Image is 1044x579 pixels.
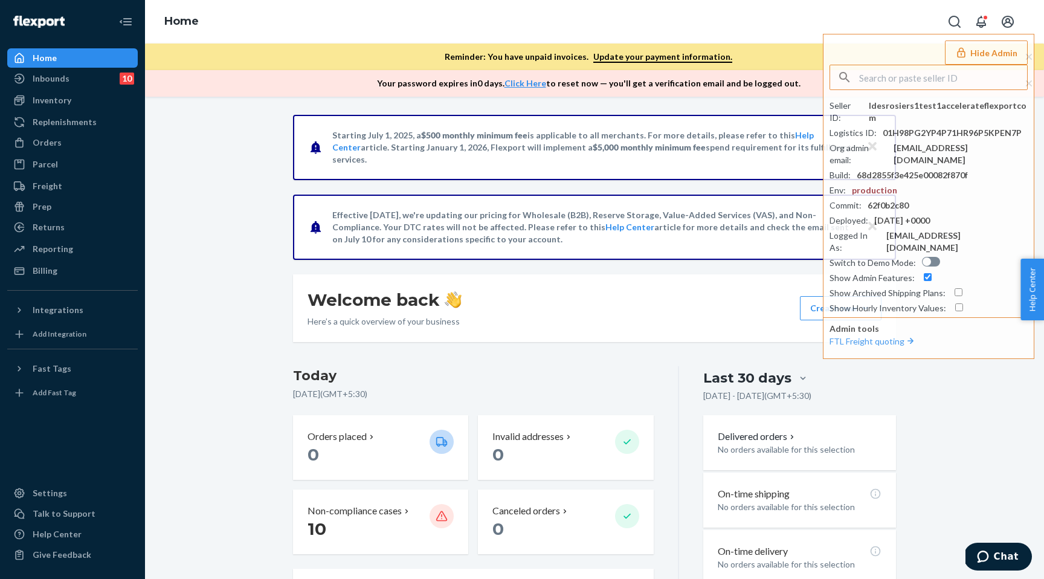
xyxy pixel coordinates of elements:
div: [DATE] +0000 [874,215,930,227]
div: production [852,184,897,196]
p: Invalid addresses [492,430,564,444]
a: Update your payment information. [593,51,732,63]
div: 68d2855f3e425e00082f870f [857,169,968,181]
a: Add Fast Tag [7,383,138,403]
button: Talk to Support [7,504,138,523]
span: 0 [492,444,504,465]
p: Reminder: You have unpaid invoices. [445,51,732,63]
div: Show Admin Features : [830,272,915,284]
button: Invalid addresses 0 [478,415,653,480]
div: Replenishments [33,116,97,128]
a: Replenishments [7,112,138,132]
p: [DATE] ( GMT+5:30 ) [293,388,654,400]
a: Help Center [605,222,654,232]
ol: breadcrumbs [155,4,208,39]
p: On-time shipping [718,487,790,501]
p: Admin tools [830,323,1028,335]
div: Build : [830,169,851,181]
a: Returns [7,218,138,237]
div: Show Archived Shipping Plans : [830,287,946,299]
div: Last 30 days [703,369,791,387]
button: Orders placed 0 [293,415,468,480]
button: Canceled orders 0 [478,490,653,554]
p: On-time delivery [718,545,788,558]
div: Logged In As : [830,230,880,254]
span: $500 monthly minimum fee [421,130,527,140]
div: Commit : [830,199,862,212]
p: No orders available for this selection [718,444,881,456]
a: Settings [7,484,138,503]
div: ldesrosiers1test1accelerateflexportcom [869,100,1028,124]
div: [EMAIL_ADDRESS][DOMAIN_NAME] [886,230,1028,254]
a: FTL Freight quoting [830,336,917,346]
div: Env : [830,184,846,196]
p: Starting July 1, 2025, a is applicable to all merchants. For more details, please refer to this a... [332,129,855,166]
div: Prep [33,201,51,213]
button: Integrations [7,300,138,320]
a: Help Center [7,525,138,544]
div: Switch to Demo Mode : [830,257,916,269]
button: Open notifications [969,10,993,34]
div: Home [33,52,57,64]
a: Parcel [7,155,138,174]
div: Give Feedback [33,549,91,561]
p: Non-compliance cases [308,504,402,518]
div: 62f0b2c80 [868,199,909,212]
button: Open account menu [996,10,1020,34]
a: Inventory [7,91,138,110]
button: Fast Tags [7,359,138,378]
div: Integrations [33,304,83,316]
div: Fast Tags [33,363,71,375]
p: Your password expires in 0 days . to reset now — you'll get a verification email and be logged out. [377,77,801,89]
div: Returns [33,221,65,233]
p: Orders placed [308,430,367,444]
p: [DATE] - [DATE] ( GMT+5:30 ) [703,390,811,402]
a: Home [7,48,138,68]
h3: Today [293,366,654,386]
div: Add Fast Tag [33,387,76,398]
iframe: Opens a widget where you can chat to one of our agents [965,543,1032,573]
a: Add Integration [7,325,138,344]
button: Delivered orders [718,430,797,444]
a: Freight [7,176,138,196]
div: Inbounds [33,73,69,85]
a: Reporting [7,239,138,259]
span: $5,000 monthly minimum fee [593,142,706,152]
div: Deployed : [830,215,868,227]
p: Canceled orders [492,504,560,518]
div: Billing [33,265,57,277]
span: 0 [308,444,319,465]
div: [EMAIL_ADDRESS][DOMAIN_NAME] [894,142,1028,166]
a: Click Here [504,78,546,88]
button: Hide Admin [945,40,1028,65]
button: Non-compliance cases 10 [293,490,468,554]
button: Close Navigation [114,10,138,34]
a: Inbounds10 [7,69,138,88]
div: Settings [33,487,67,499]
button: Create new [800,296,881,320]
a: Orders [7,133,138,152]
div: Help Center [33,528,82,540]
p: Here’s a quick overview of your business [308,315,462,328]
p: No orders available for this selection [718,501,881,513]
div: Orders [33,137,62,149]
div: Show Hourly Inventory Values : [830,302,946,314]
button: Open Search Box [942,10,967,34]
div: Inventory [33,94,71,106]
p: Effective [DATE], we're updating our pricing for Wholesale (B2B), Reserve Storage, Value-Added Se... [332,209,855,245]
button: Help Center [1020,259,1044,320]
a: Prep [7,197,138,216]
div: Reporting [33,243,73,255]
button: Give Feedback [7,545,138,564]
div: Parcel [33,158,58,170]
img: Flexport logo [13,16,65,28]
a: Billing [7,261,138,280]
div: Org admin email : [830,142,888,166]
div: Talk to Support [33,508,95,520]
div: Seller ID : [830,100,863,124]
div: Add Integration [33,329,86,339]
a: Home [164,15,199,28]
